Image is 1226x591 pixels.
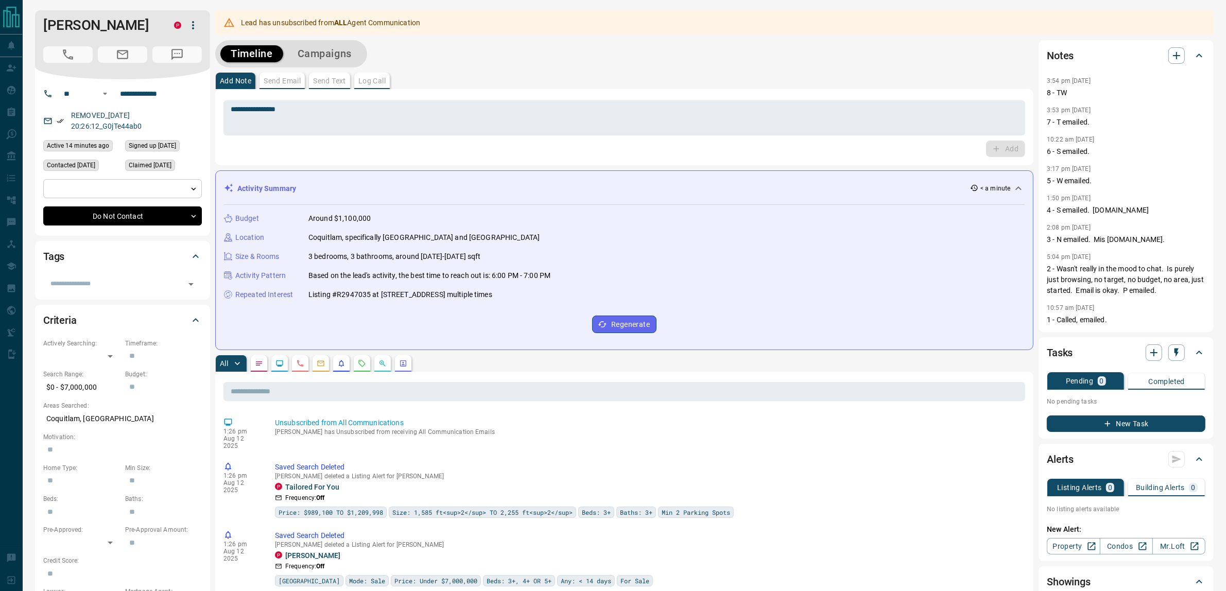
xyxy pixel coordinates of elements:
div: property.ca [275,551,282,559]
p: 0 [1191,484,1195,491]
span: Size: 1,585 ft<sup>2</sup> TO 2,255 ft<sup>2</sup> [392,507,573,517]
p: Saved Search Deleted [275,462,1021,473]
p: [PERSON_NAME] deleted a Listing Alert for [PERSON_NAME] [275,473,1021,480]
p: Completed [1149,378,1185,385]
div: property.ca [174,22,181,29]
svg: Calls [296,359,304,368]
h1: [PERSON_NAME] [43,17,159,33]
p: 5 - W emailed. [1047,176,1205,186]
span: Claimed [DATE] [129,160,171,170]
svg: Requests [358,359,366,368]
p: Pre-Approved: [43,525,120,534]
a: [PERSON_NAME] [285,551,340,560]
p: Credit Score: [43,556,202,565]
p: 2 - Wasn't really in the mood to chat. Is purely just browsing, no target, no budget, no area, ju... [1047,264,1205,296]
p: Aug 12 2025 [223,435,260,449]
p: Coquitlam, [GEOGRAPHIC_DATA] [43,410,202,427]
h2: Showings [1047,573,1091,590]
p: 1:26 pm [223,472,260,479]
span: Mode: Sale [349,576,385,586]
span: For Sale [620,576,649,586]
p: 7 - T emailed. [1047,117,1205,128]
svg: Emails [317,359,325,368]
p: Frequency: [285,493,324,502]
div: Fri Mar 28 2025 [125,160,202,174]
span: Beds: 3+ [582,507,611,517]
h2: Criteria [43,312,77,328]
p: 4 - S emailed. [DOMAIN_NAME] [1047,205,1205,216]
span: Call [43,46,93,63]
p: Listing Alerts [1057,484,1102,491]
p: 5:04 pm [DATE] [1047,253,1091,260]
div: Tasks [1047,340,1205,365]
a: Property [1047,538,1100,554]
p: Motivation: [43,432,202,442]
svg: Notes [255,359,263,368]
p: No pending tasks [1047,394,1205,409]
p: Repeated Interest [235,289,293,300]
p: Unsubscribed from All Communications [275,418,1021,428]
span: Baths: 3+ [620,507,652,517]
p: Min Size: [125,463,202,473]
div: Thu Mar 27 2025 [125,140,202,154]
p: Location [235,232,264,243]
p: New Alert: [1047,524,1205,535]
p: Baths: [125,494,202,503]
p: 10:57 am [DATE] [1047,304,1094,311]
p: 1 - Called, emailed. [1047,315,1205,325]
div: Do Not Contact [43,206,202,225]
p: Size & Rooms [235,251,280,262]
p: 1:50 pm [DATE] [1047,195,1091,202]
p: 8 - TW [1047,88,1205,98]
p: Frequency: [285,562,324,571]
p: Aug 12 2025 [223,479,260,494]
button: Timeline [220,45,283,62]
p: Timeframe: [125,339,202,348]
p: Listing #R2947035 at [STREET_ADDRESS] multiple times [308,289,492,300]
p: Budget: [125,370,202,379]
span: Price: Under $7,000,000 [394,576,477,586]
p: Around $1,100,000 [308,213,371,224]
a: Tailored For You [285,483,339,491]
span: Email [98,46,147,63]
div: Wed May 07 2025 [43,160,120,174]
strong: Off [316,494,324,501]
svg: Lead Browsing Activity [275,359,284,368]
div: Alerts [1047,447,1205,472]
p: All [220,360,228,367]
p: 3 - N emailed. Mis [DOMAIN_NAME]. [1047,234,1205,245]
button: New Task [1047,415,1205,432]
p: Pre-Approval Amount: [125,525,202,534]
svg: Listing Alerts [337,359,346,368]
p: Beds: [43,494,120,503]
span: Any: < 14 days [561,576,611,586]
div: Tags [43,244,202,269]
p: No listing alerts available [1047,505,1205,514]
a: REMOVED_[DATE] 20:26:12_G0jTe44ab0 [71,111,142,130]
button: Open [184,277,198,291]
div: Activity Summary< a minute [224,179,1025,198]
svg: Agent Actions [399,359,407,368]
p: 3 bedrooms, 3 bathrooms, around [DATE]-[DATE] sqft [308,251,481,262]
span: Signed up [DATE] [129,141,176,151]
a: Mr.Loft [1152,538,1205,554]
p: 3:54 pm [DATE] [1047,77,1091,84]
p: Pending [1066,377,1094,385]
p: Actively Searching: [43,339,120,348]
p: Coquitlam, specifically [GEOGRAPHIC_DATA] and [GEOGRAPHIC_DATA] [308,232,540,243]
button: Campaigns [287,45,362,62]
a: Condos [1100,538,1153,554]
button: Open [99,88,111,100]
p: Saved Search Deleted [275,530,1021,541]
h2: Notes [1047,47,1074,64]
p: Search Range: [43,370,120,379]
span: Contacted [DATE] [47,160,95,170]
h2: Alerts [1047,451,1074,467]
button: Regenerate [592,316,657,333]
p: Areas Searched: [43,401,202,410]
p: 3:17 pm [DATE] [1047,165,1091,172]
p: Based on the lead's activity, the best time to reach out is: 6:00 PM - 7:00 PM [308,270,550,281]
p: 1:26 pm [223,428,260,435]
div: Lead has unsubscribed from Agent Communication [241,13,420,32]
span: Price: $989,100 TO $1,209,998 [279,507,383,517]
